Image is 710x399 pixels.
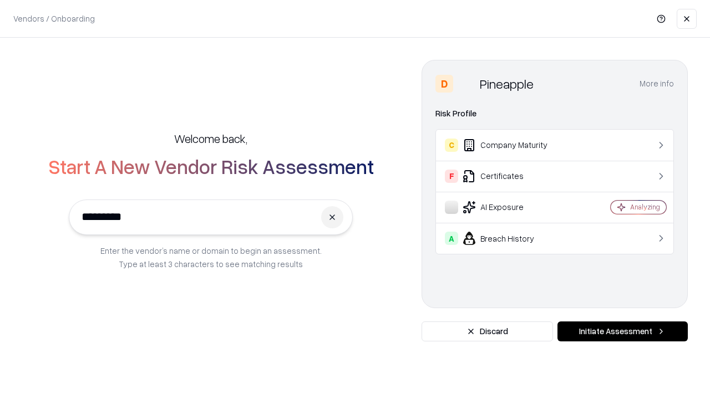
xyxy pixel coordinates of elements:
[445,232,458,245] div: A
[557,321,688,341] button: Initiate Assessment
[435,75,453,93] div: D
[458,75,475,93] img: Pineapple
[445,201,577,214] div: AI Exposure
[445,170,577,183] div: Certificates
[435,107,674,120] div: Risk Profile
[13,13,95,24] p: Vendors / Onboarding
[630,202,660,212] div: Analyzing
[174,131,247,146] h5: Welcome back,
[445,232,577,245] div: Breach History
[445,139,458,152] div: C
[422,321,553,341] button: Discard
[445,139,577,152] div: Company Maturity
[48,155,374,177] h2: Start A New Vendor Risk Assessment
[480,75,534,93] div: Pineapple
[640,74,674,94] button: More info
[445,170,458,183] div: F
[100,244,322,270] p: Enter the vendor’s name or domain to begin an assessment. Type at least 3 characters to see match...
